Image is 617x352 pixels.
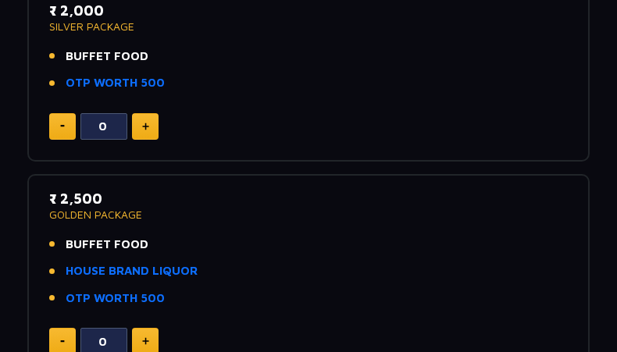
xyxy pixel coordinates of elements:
[66,74,165,92] a: OTP WORTH 500
[142,337,149,345] img: plus
[60,340,65,343] img: minus
[49,21,568,32] p: SILVER PACKAGE
[66,262,198,280] a: HOUSE BRAND LIQUOR
[66,236,148,254] span: BUFFET FOOD
[49,188,568,209] p: ₹ 2,500
[60,125,65,127] img: minus
[49,209,568,220] p: GOLDEN PACKAGE
[142,123,149,130] img: plus
[66,290,165,308] a: OTP WORTH 500
[66,48,148,66] span: BUFFET FOOD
